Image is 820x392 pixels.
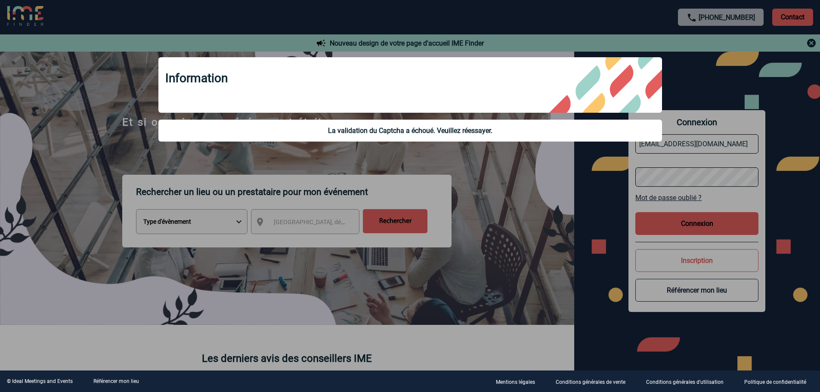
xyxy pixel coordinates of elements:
a: Référencer mon lieu [93,378,139,384]
a: Conditions générales d'utilisation [639,377,737,386]
p: Mentions légales [496,379,535,385]
a: Mentions légales [489,377,549,386]
p: Conditions générales de vente [556,379,625,385]
p: Politique de confidentialité [744,379,806,385]
div: La validation du Captcha a échoué. Veuillez réessayer. [165,127,655,135]
div: Information [158,57,662,113]
div: © Ideal Meetings and Events [7,378,73,384]
a: Politique de confidentialité [737,377,820,386]
a: Conditions générales de vente [549,377,639,386]
p: Conditions générales d'utilisation [646,379,724,385]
